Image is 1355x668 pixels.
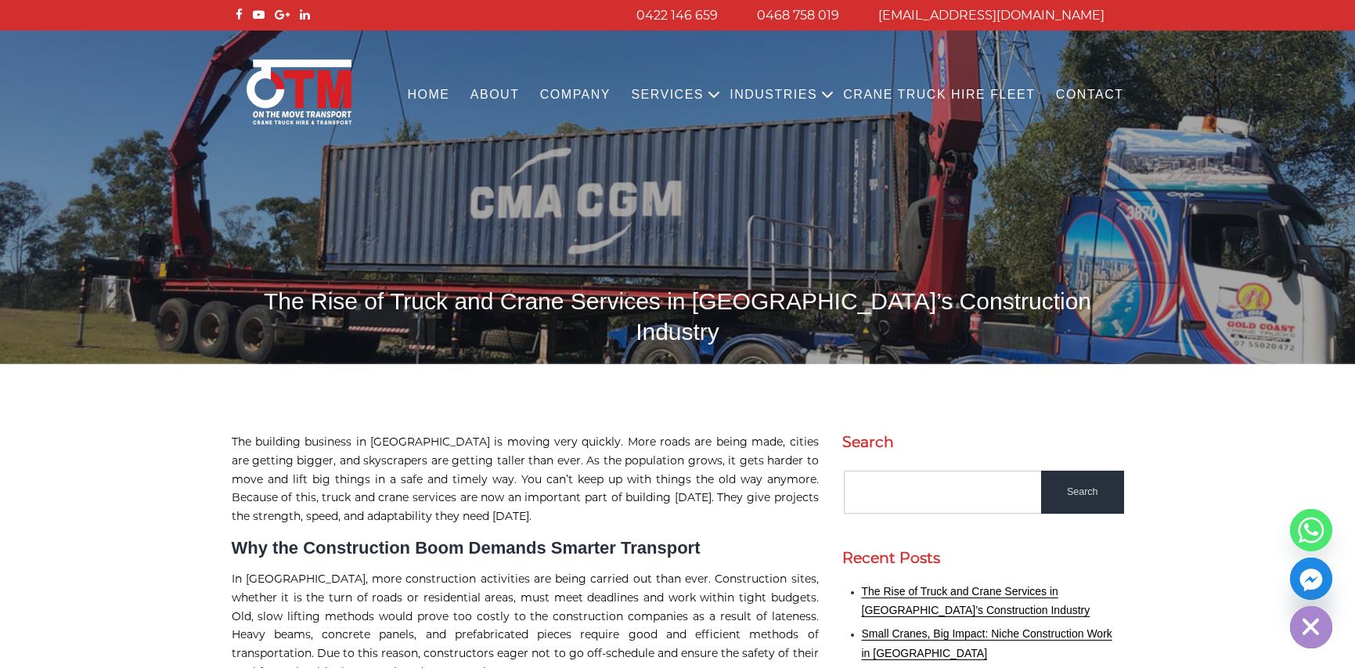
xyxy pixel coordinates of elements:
h1: The Rise of Truck and Crane Services in [GEOGRAPHIC_DATA]’s Construction Industry [232,286,1124,347]
a: Industries [719,74,827,117]
input: Search [1041,471,1124,514]
img: Otmtransport [243,58,355,126]
a: COMPANY [530,74,622,117]
h2: Recent Posts [842,549,1124,567]
a: 0468 758 019 [757,8,839,23]
a: [EMAIL_ADDRESS][DOMAIN_NAME] [878,8,1105,23]
a: The Rise of Truck and Crane Services in [GEOGRAPHIC_DATA]’s Construction Industry [862,585,1090,617]
a: Crane Truck Hire Fleet [833,74,1046,117]
a: Whatsapp [1290,509,1332,551]
a: Services [621,74,714,117]
strong: Why the Construction Boom Demands Smarter Transport [232,538,701,558]
a: Small Cranes, Big Impact: Niche Construction Work in [GEOGRAPHIC_DATA] [862,627,1112,659]
a: Contact [1046,74,1134,117]
a: 0422 146 659 [636,8,718,23]
h2: Search [842,433,1124,451]
a: About [460,74,530,117]
a: Facebook_Messenger [1290,558,1332,600]
p: The building business in [GEOGRAPHIC_DATA] is moving very quickly. More roads are being made, cit... [232,433,819,526]
a: Home [397,74,459,117]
